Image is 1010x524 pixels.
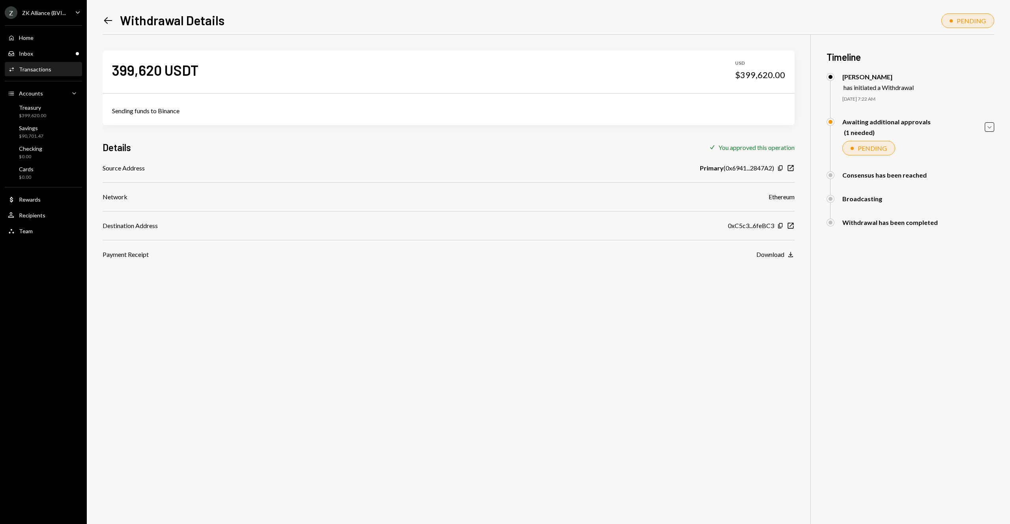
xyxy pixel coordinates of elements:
[120,12,224,28] h1: Withdrawal Details
[5,30,82,45] a: Home
[103,141,131,154] h3: Details
[19,66,51,73] div: Transactions
[19,212,45,219] div: Recipients
[735,60,785,67] div: USD
[112,106,785,116] div: Sending funds to Binance
[103,192,127,202] div: Network
[842,171,927,179] div: Consensus has been reached
[103,163,145,173] div: Source Address
[756,251,784,258] div: Download
[842,219,938,226] div: Withdrawal has been completed
[700,163,774,173] div: ( 0x6941...2847A2 )
[844,84,914,91] div: has initiated a Withdrawal
[5,102,82,121] a: Treasury$399,620.00
[844,129,931,136] div: (1 needed)
[718,144,795,151] div: You approved this operation
[19,145,42,152] div: Checking
[842,118,931,125] div: Awaiting additional approvals
[103,250,149,259] div: Payment Receipt
[827,51,994,64] h3: Timeline
[19,174,34,181] div: $0.00
[19,228,33,234] div: Team
[19,90,43,97] div: Accounts
[5,122,82,141] a: Savings$90,701.47
[5,86,82,100] a: Accounts
[19,112,46,119] div: $399,620.00
[756,251,795,259] button: Download
[19,50,33,57] div: Inbox
[5,224,82,238] a: Team
[842,73,914,80] div: [PERSON_NAME]
[19,153,42,160] div: $0.00
[5,6,17,19] div: Z
[5,143,82,162] a: Checking$0.00
[22,9,66,16] div: ZK Alliance (BVI...
[19,34,34,41] div: Home
[112,61,198,79] div: 399,620 USDT
[735,69,785,80] div: $399,620.00
[19,133,43,140] div: $90,701.47
[957,17,986,24] div: PENDING
[19,196,41,203] div: Rewards
[842,195,882,202] div: Broadcasting
[842,96,994,103] div: [DATE] 7:22 AM
[19,125,43,131] div: Savings
[5,46,82,60] a: Inbox
[858,144,887,152] div: PENDING
[700,163,724,173] b: Primary
[103,221,158,230] div: Destination Address
[19,166,34,172] div: Cards
[5,192,82,206] a: Rewards
[5,208,82,222] a: Recipients
[5,163,82,182] a: Cards$0.00
[769,192,795,202] div: Ethereum
[19,104,46,111] div: Treasury
[5,62,82,76] a: Transactions
[728,221,774,230] div: 0xC5c3...6feBC3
